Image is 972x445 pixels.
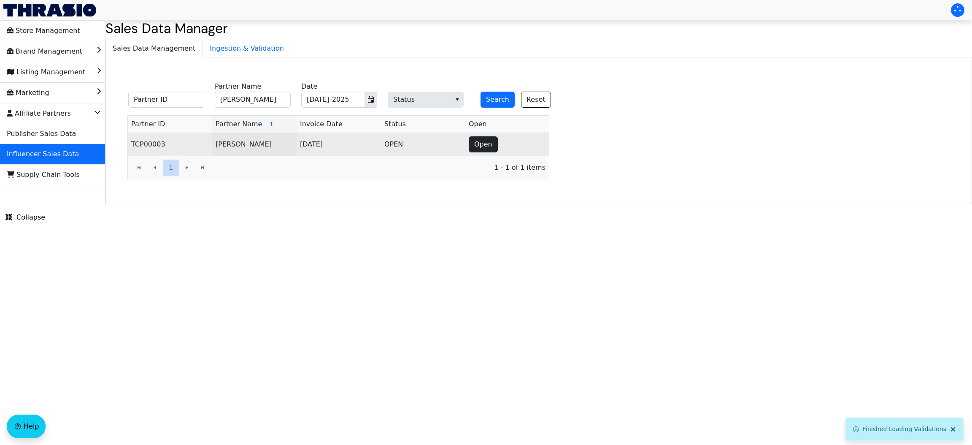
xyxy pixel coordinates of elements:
span: Partner ID [131,119,165,129]
span: Listing Management [7,65,85,79]
span: Supply Chain Tools [7,168,80,182]
td: TCP00003 [128,133,212,156]
h2: Sales Data Manager [105,20,972,36]
span: Brand Management [7,45,82,58]
button: select [451,92,463,107]
span: 1 [169,163,173,173]
span: Ingestion & Validation [203,40,291,57]
label: Partner Name [215,81,261,92]
span: Invoice Date [300,119,343,129]
span: Partner Name [216,119,262,129]
img: Thrasio Logo [3,4,96,16]
span: 1 - 1 of 1 items [217,163,545,173]
button: Open [469,136,498,152]
button: Toggle calendar [364,92,377,107]
div: Page 1 of 1 [128,156,549,179]
input: Jul-2025 [302,92,364,107]
span: Marketing [7,86,49,100]
td: OPEN [381,133,465,156]
td: [DATE] [297,133,381,156]
span: Open [469,119,487,129]
button: Help floatingactionbutton [7,415,46,438]
span: Influencer Sales Data [7,147,79,161]
button: Search [481,92,515,108]
span: Affiliate Partners [7,107,71,120]
span: Collapse [5,212,45,222]
span: Help [24,421,39,431]
span: Finished Loading Validations [863,426,946,432]
span: Close [950,426,956,433]
span: Status [388,92,464,108]
span: Sales Data Management [106,40,202,57]
span: Store Management [7,24,80,38]
button: Reset [521,92,551,108]
label: Date [301,81,317,92]
span: Open [474,139,492,149]
span: Publisher Sales Data [7,127,76,141]
span: Status [384,119,406,129]
button: Page 1 [163,160,179,176]
td: [PERSON_NAME] [212,133,297,156]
